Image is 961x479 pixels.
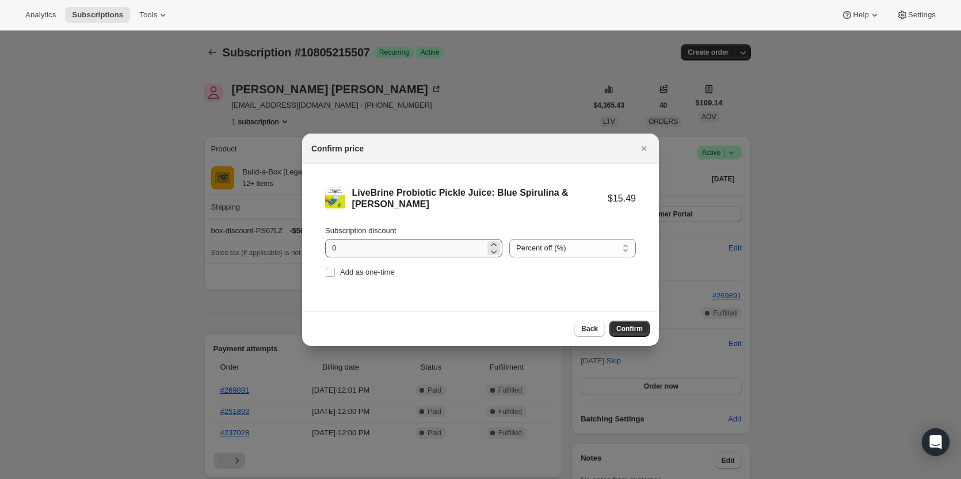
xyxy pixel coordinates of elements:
[132,7,176,23] button: Tools
[890,7,943,23] button: Settings
[325,188,345,208] img: LiveBrine Probiotic Pickle Juice: Blue Spirulina & Lemon
[311,143,364,154] h2: Confirm price
[616,324,643,333] span: Confirm
[352,187,608,210] div: LiveBrine Probiotic Pickle Juice: Blue Spirulina & [PERSON_NAME]
[853,10,868,20] span: Help
[908,10,936,20] span: Settings
[25,10,56,20] span: Analytics
[609,321,650,337] button: Confirm
[922,428,949,456] div: Open Intercom Messenger
[636,140,652,157] button: Close
[834,7,887,23] button: Help
[574,321,605,337] button: Back
[325,226,396,235] span: Subscription discount
[139,10,157,20] span: Tools
[72,10,123,20] span: Subscriptions
[65,7,130,23] button: Subscriptions
[581,324,598,333] span: Back
[340,268,395,276] span: Add as one-time
[18,7,63,23] button: Analytics
[608,193,636,204] div: $15.49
